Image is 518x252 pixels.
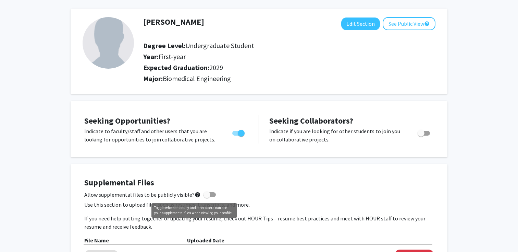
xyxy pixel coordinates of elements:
div: Toggle [415,127,434,137]
span: Undergraduate Student [185,41,254,50]
span: Biomedical Engineering [163,74,231,83]
span: 2029 [209,63,223,72]
h2: Year: [143,53,397,61]
span: Seeking Opportunities? [84,115,170,126]
button: See Public View [383,17,435,30]
iframe: Chat [5,221,29,247]
b: File Name [84,237,109,244]
div: Toggle [230,127,248,137]
h2: Major: [143,75,435,83]
h2: Expected Graduation: [143,64,397,72]
p: Indicate to faculty/staff and other users that you are looking for opportunities to join collabor... [84,127,219,144]
span: Allow supplemental files to be publicly visible? [84,191,201,199]
button: Edit Section [341,18,380,30]
h1: [PERSON_NAME] [143,17,204,27]
p: Use this section to upload files such as resumes, transcripts, and more. [84,201,434,209]
h4: Supplemental Files [84,178,434,188]
img: Profile Picture [83,17,134,69]
h2: Degree Level: [143,42,397,50]
span: First-year [159,52,186,61]
p: If you need help putting together or updating your resume, check out HOUR Tips – resume best prac... [84,214,434,231]
mat-icon: help [195,191,201,199]
p: Indicate if you are looking for other students to join you on collaborative projects. [269,127,405,144]
div: Toggle whether faculty and other users can see your supplemental files when viewing your profile. [151,203,237,218]
mat-icon: help [424,20,430,28]
span: Seeking Collaborators? [269,115,353,126]
b: Uploaded Date [187,237,224,244]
